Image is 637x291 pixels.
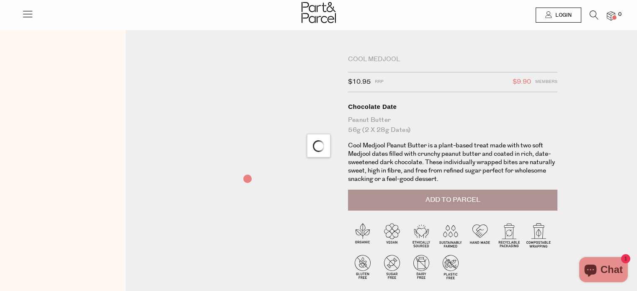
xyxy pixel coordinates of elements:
[348,190,557,211] button: Add to Parcel
[513,77,531,88] span: $9.90
[465,220,495,250] img: P_P-ICONS-Live_Bec_V11_Handmade.svg
[407,252,436,281] img: P_P-ICONS-Live_Bec_V11_Dairy_Free.svg
[436,252,465,281] img: P_P-ICONS-Live_Bec_V11_Plastic_Free.svg
[302,2,336,23] img: Part&Parcel
[377,252,407,281] img: P_P-ICONS-Live_Bec_V11_Sugar_Free.svg
[607,11,615,20] a: 0
[348,115,557,135] div: Peanut Butter 56g (2 x 28g Dates)
[348,142,557,183] p: Cool Medjool Peanut Butter is a plant-based treat made with two soft Medjool dates filled with cr...
[536,8,581,23] a: Login
[436,220,465,250] img: P_P-ICONS-Live_Bec_V11_Sustainable_Farmed.svg
[553,12,572,19] span: Login
[495,220,524,250] img: P_P-ICONS-Live_Bec_V11_Recyclable_Packaging.svg
[616,11,624,18] span: 0
[375,77,384,88] span: RRP
[426,195,480,205] span: Add to Parcel
[348,220,377,250] img: P_P-ICONS-Live_Bec_V11_Organic.svg
[535,77,557,88] span: Members
[348,55,557,64] div: Cool Medjool
[577,257,630,284] inbox-online-store-chat: Shopify online store chat
[348,103,557,111] div: Chocolate Date
[524,220,553,250] img: P_P-ICONS-Live_Bec_V11_Compostable_Wrapping.svg
[407,220,436,250] img: P_P-ICONS-Live_Bec_V11_Ethically_Sourced.svg
[377,220,407,250] img: P_P-ICONS-Live_Bec_V11_Vegan.svg
[348,77,371,88] span: $10.95
[348,252,377,281] img: P_P-ICONS-Live_Bec_V11_Gluten_Free.svg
